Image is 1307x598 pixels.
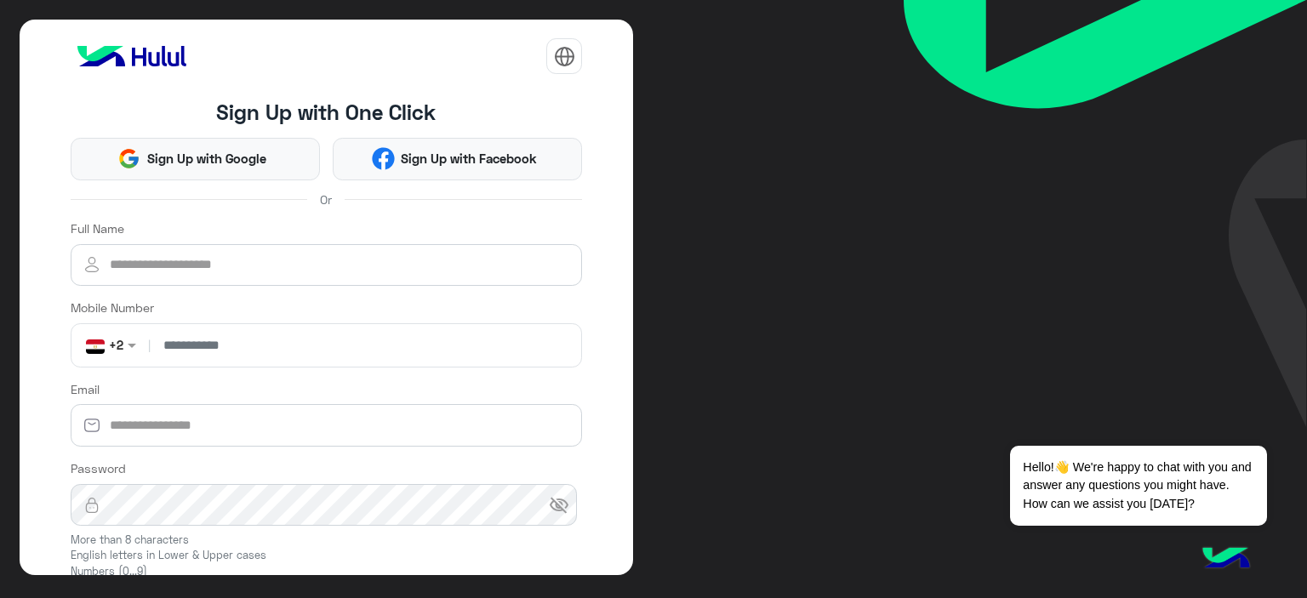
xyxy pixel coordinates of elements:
[549,495,569,515] span: visibility_off
[71,548,583,564] small: English letters in Lower & Upper cases
[71,299,154,316] label: Mobile Number
[1010,446,1266,526] span: Hello!👋 We're happy to chat with you and answer any questions you might have. How can we assist y...
[372,147,395,170] img: Facebook
[1196,530,1256,589] img: hulul-logo.png
[145,336,154,354] span: |
[333,138,582,180] button: Sign Up with Facebook
[71,459,126,477] label: Password
[71,100,583,124] h4: Sign Up with One Click
[140,149,272,168] span: Sign Up with Google
[71,497,113,514] img: lock
[554,46,575,67] img: tab
[71,219,124,237] label: Full Name
[71,380,100,398] label: Email
[71,533,583,549] small: More than 8 characters
[71,417,113,434] img: email
[395,149,544,168] span: Sign Up with Facebook
[71,564,583,580] small: Numbers (0...9)
[71,138,320,180] button: Sign Up with Google
[71,254,113,275] img: user
[320,191,332,208] span: Or
[71,39,193,73] img: logo
[117,147,140,170] img: Google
